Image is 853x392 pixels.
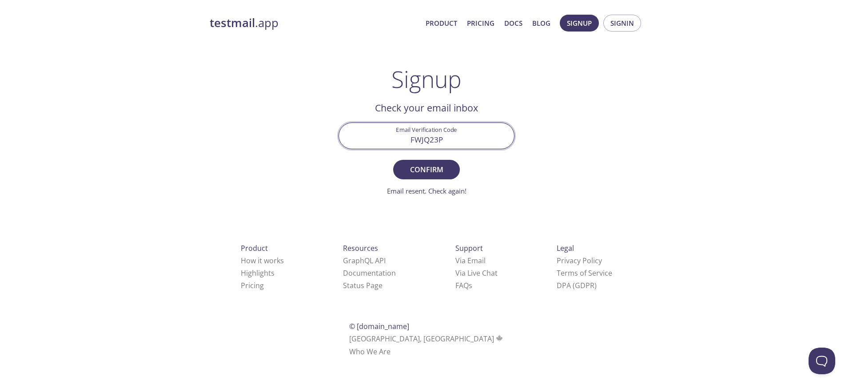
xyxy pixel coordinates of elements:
[557,256,602,265] a: Privacy Policy
[455,268,498,278] a: Via Live Chat
[339,100,514,115] h2: Check your email inbox
[469,281,472,290] span: s
[603,15,641,32] button: Signin
[610,17,634,29] span: Signin
[504,17,522,29] a: Docs
[343,256,386,265] a: GraphQL API
[393,160,460,179] button: Confirm
[343,281,383,290] a: Status Page
[343,268,396,278] a: Documentation
[557,268,612,278] a: Terms of Service
[343,243,378,253] span: Resources
[391,66,462,92] h1: Signup
[560,15,599,32] button: Signup
[349,321,409,331] span: © [DOMAIN_NAME]
[557,281,597,290] a: DPA (GDPR)
[567,17,592,29] span: Signup
[349,334,504,344] span: [GEOGRAPHIC_DATA], [GEOGRAPHIC_DATA]
[387,186,466,195] a: Email resent. Check again!
[210,16,419,31] a: testmail.app
[426,17,457,29] a: Product
[467,17,494,29] a: Pricing
[241,281,264,290] a: Pricing
[455,256,486,265] a: Via Email
[455,243,483,253] span: Support
[349,347,391,356] a: Who We Are
[241,268,275,278] a: Highlights
[403,163,450,176] span: Confirm
[241,243,268,253] span: Product
[241,256,284,265] a: How it works
[557,243,574,253] span: Legal
[809,348,835,374] iframe: Help Scout Beacon - Open
[532,17,550,29] a: Blog
[210,15,255,31] strong: testmail
[455,281,472,290] a: FAQ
